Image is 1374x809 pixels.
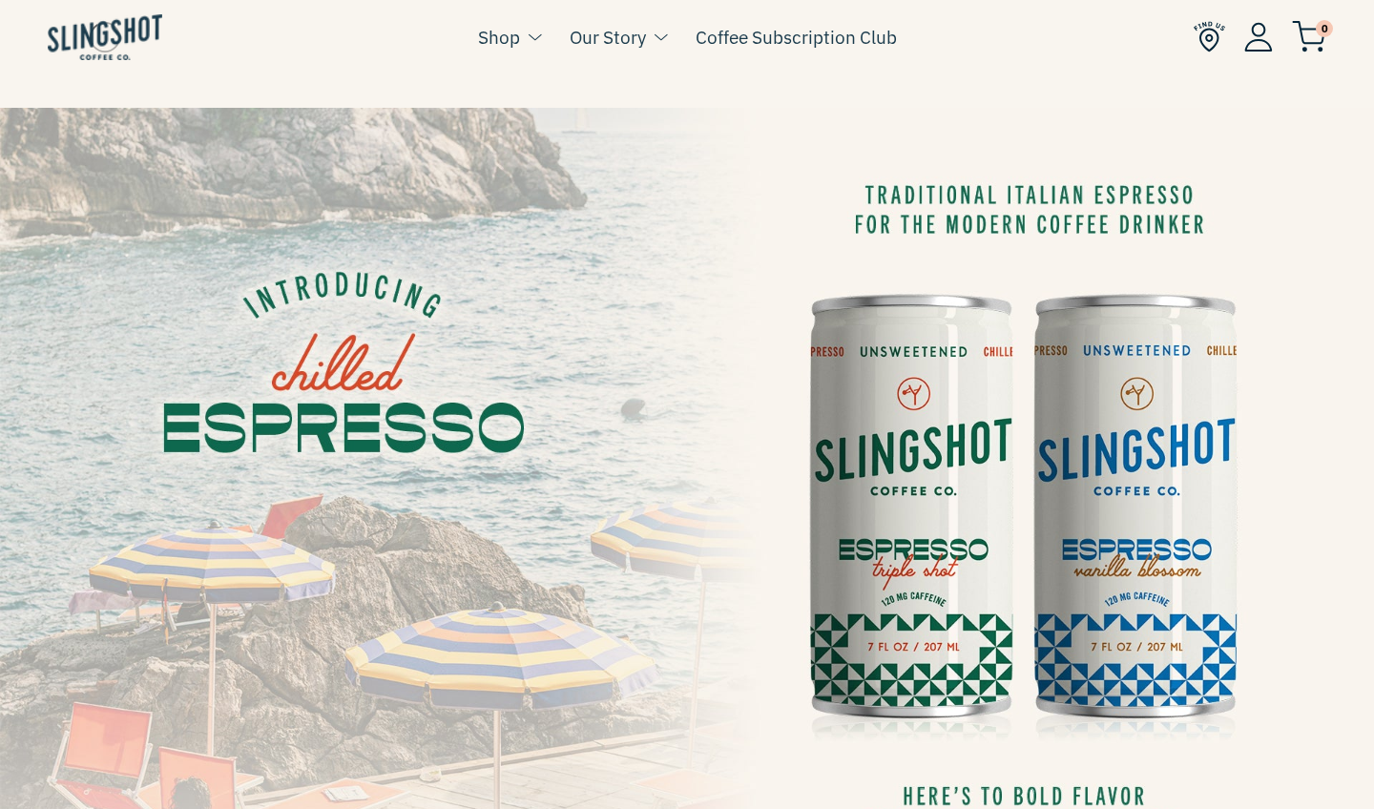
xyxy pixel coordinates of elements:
[1292,25,1326,48] a: 0
[1244,22,1273,52] img: Account
[1316,20,1333,37] span: 0
[478,23,520,52] a: Shop
[1194,21,1225,52] img: Find Us
[696,23,897,52] a: Coffee Subscription Club
[1292,21,1326,52] img: cart
[570,23,646,52] a: Our Story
